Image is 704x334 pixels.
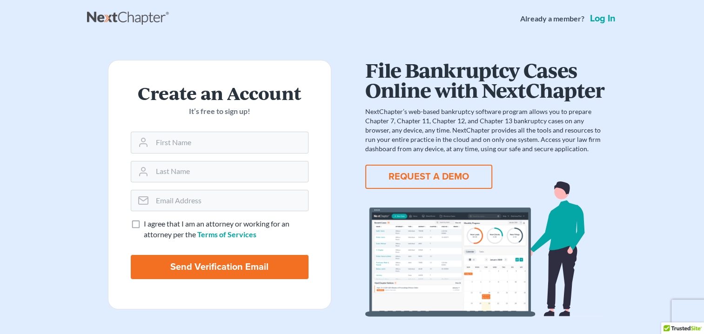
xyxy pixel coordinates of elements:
[152,161,308,182] input: Last Name
[588,14,617,23] a: Log in
[365,165,492,189] button: REQUEST A DEMO
[197,230,256,239] a: Terms of Services
[152,190,308,211] input: Email Address
[152,132,308,153] input: First Name
[520,13,584,24] strong: Already a member?
[365,107,604,154] p: NextChapter’s web-based bankruptcy software program allows you to prepare Chapter 7, Chapter 11, ...
[365,181,604,317] img: dashboard-867a026336fddd4d87f0941869007d5e2a59e2bc3a7d80a2916e9f42c0117099.svg
[131,106,308,117] p: It’s free to sign up!
[144,219,289,239] span: I agree that I am an attorney or working for an attorney per the
[131,83,308,102] h2: Create an Account
[131,255,308,279] input: Send Verification Email
[365,60,604,100] h1: File Bankruptcy Cases Online with NextChapter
